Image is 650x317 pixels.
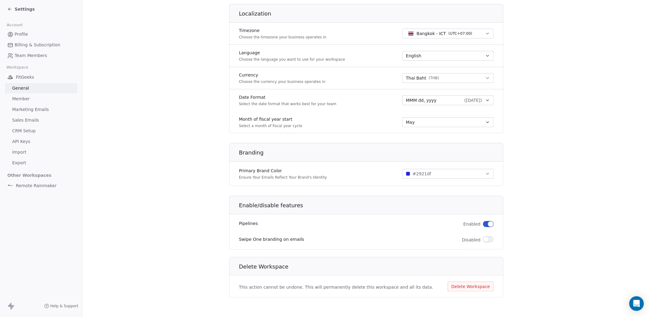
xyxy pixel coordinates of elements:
[448,31,472,36] span: ( UTC+07:00 )
[15,6,35,12] span: Settings
[5,40,77,50] a: Billing & Subscription
[15,42,60,48] span: Billing & Subscription
[5,94,77,104] a: Member
[17,10,30,15] div: v 4.0.25
[239,27,326,34] label: Timezone
[406,53,421,59] span: English
[406,75,426,81] span: Thai Baht
[239,220,258,226] label: Pipelines
[5,105,77,115] a: Marketing Emails
[406,119,415,125] span: May
[5,126,77,136] a: CRM Setup
[4,20,25,30] span: Account
[239,149,504,156] h1: Branding
[239,263,504,270] h1: Delete Workspace
[239,57,345,62] p: Choose the language you want to use for your workspace
[402,29,494,38] button: Bangkok - ICT(UTC+07:00)
[402,73,494,83] button: Thai Baht(THB)
[10,16,15,21] img: website_grey.svg
[428,76,439,80] span: ( THB )
[7,183,13,189] img: RR%20Logo%20%20Black%20(2).png
[5,147,77,157] a: Import
[12,128,36,134] span: CRM Setup
[5,137,77,147] a: API Keys
[239,175,327,180] p: Ensure Your Emails Reflect Your Brand's Identity
[16,74,34,80] span: FitGeeks
[23,36,55,40] div: Domain Overview
[239,10,504,17] h1: Localization
[12,149,26,155] span: Import
[464,97,482,103] span: ( [DATE] )
[239,284,433,290] span: This action cannot be undone. This will permanently delete this workspace and all its data.
[15,31,28,37] span: Profile
[448,282,494,291] button: Delete Workspace
[629,296,644,311] div: Open Intercom Messenger
[239,123,302,128] p: Select a month of fiscal year cycle
[67,36,103,40] div: Keywords by Traffic
[239,50,345,56] label: Language
[5,29,77,39] a: Profile
[239,94,336,100] label: Date Format
[61,35,66,40] img: tab_keywords_by_traffic_grey.svg
[239,35,326,40] p: Choose the timezone your business operates in
[239,72,325,78] label: Currency
[12,138,30,145] span: API Keys
[50,304,78,308] span: Help & Support
[5,170,54,180] span: Other Workspaces
[16,16,67,21] div: Domain: [DOMAIN_NAME]
[10,10,15,15] img: logo_orange.svg
[5,158,77,168] a: Export
[4,63,31,72] span: Workspace
[417,30,446,37] span: Bangkok - ICT
[12,117,39,123] span: Sales Emails
[463,221,481,227] span: Enabled
[239,236,304,242] label: Swipe One branding on emails
[12,160,26,166] span: Export
[44,304,78,308] a: Help & Support
[16,35,21,40] img: tab_domain_overview_orange.svg
[402,169,494,179] button: #2921df
[7,74,13,80] img: 1000.jpg
[239,79,325,84] p: Choose the currency your business operates in
[406,97,437,103] span: MMM dd, yyyy
[12,96,30,102] span: Member
[5,115,77,125] a: Sales Emails
[239,116,302,122] label: Month of fiscal year start
[12,106,49,113] span: Marketing Emails
[413,171,431,177] span: #2921df
[239,202,504,209] h1: Enable/disable features
[239,168,327,174] label: Primary Brand Color
[239,102,336,106] p: Select the date format that works best for your team
[462,237,481,243] span: Disabled
[5,83,77,93] a: General
[16,183,56,189] span: Remote Rainmaker
[5,51,77,61] a: Team Members
[12,85,29,91] span: General
[7,6,35,12] a: Settings
[15,52,47,59] span: Team Members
